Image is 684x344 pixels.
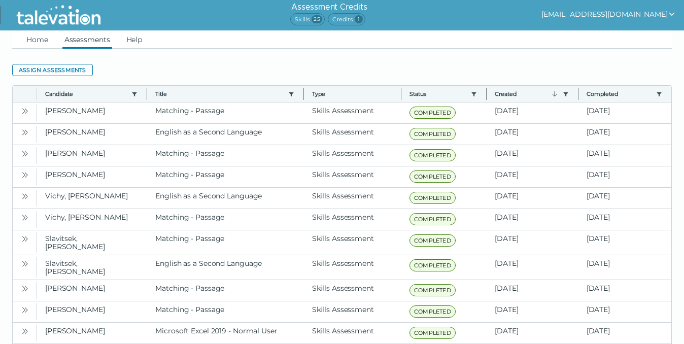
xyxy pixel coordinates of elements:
clr-dg-cell: [DATE] [487,209,578,230]
span: COMPLETED [409,192,456,204]
clr-dg-cell: [DATE] [487,280,578,301]
clr-dg-cell: Matching - Passage [147,209,303,230]
button: Column resize handle [300,83,307,105]
clr-dg-cell: [DATE] [578,255,671,280]
clr-dg-cell: [DATE] [578,301,671,322]
h6: Assessment Credits [290,1,368,13]
cds-icon: Open [21,192,29,200]
cds-icon: Open [21,306,29,314]
span: COMPLETED [409,170,456,183]
button: Open [19,211,31,223]
button: Column resize handle [483,83,490,105]
clr-dg-cell: Skills Assessment [304,209,401,230]
clr-dg-cell: [DATE] [487,188,578,209]
button: Open [19,303,31,316]
button: Assign assessments [12,64,93,76]
clr-dg-cell: [DATE] [487,323,578,343]
clr-dg-cell: [DATE] [487,124,578,145]
cds-icon: Open [21,260,29,268]
button: Column resize handle [575,83,582,105]
clr-dg-cell: Matching - Passage [147,301,303,322]
clr-dg-cell: Vichy, [PERSON_NAME] [37,209,147,230]
a: Help [124,30,145,49]
button: Title [155,90,284,98]
clr-dg-cell: Matching - Passage [147,280,303,301]
clr-dg-cell: [DATE] [487,230,578,255]
clr-dg-cell: Skills Assessment [304,255,401,280]
button: Candidate [45,90,127,98]
button: Completed [587,90,652,98]
clr-dg-cell: [PERSON_NAME] [37,301,147,322]
span: COMPLETED [409,213,456,225]
clr-dg-cell: [DATE] [578,166,671,187]
span: COMPLETED [409,107,456,119]
cds-icon: Open [21,107,29,115]
a: Home [24,30,50,49]
clr-dg-cell: Slavitsek, [PERSON_NAME] [37,255,147,280]
clr-dg-cell: Matching - Passage [147,230,303,255]
clr-dg-cell: [DATE] [578,102,671,123]
span: 1 [355,15,363,23]
cds-icon: Open [21,214,29,222]
clr-dg-cell: [DATE] [578,230,671,255]
button: Open [19,325,31,337]
clr-dg-cell: English as a Second Language [147,188,303,209]
button: Column resize handle [398,83,404,105]
span: Skills [290,13,325,25]
button: show user actions [541,8,676,20]
span: COMPLETED [409,149,456,161]
clr-dg-cell: [DATE] [578,188,671,209]
span: 25 [312,15,322,23]
button: Open [19,126,31,138]
span: Credits [328,13,365,25]
button: created filter [562,90,570,98]
cds-icon: Open [21,128,29,136]
span: COMPLETED [409,305,456,318]
clr-dg-cell: Skills Assessment [304,230,401,255]
cds-icon: Open [21,235,29,243]
clr-dg-cell: Skills Assessment [304,102,401,123]
clr-dg-cell: [PERSON_NAME] [37,102,147,123]
a: Assessments [62,30,112,49]
clr-dg-cell: [DATE] [487,301,578,322]
clr-dg-cell: Skills Assessment [304,145,401,166]
clr-dg-cell: [DATE] [487,255,578,280]
button: Open [19,105,31,117]
clr-dg-cell: Skills Assessment [304,188,401,209]
clr-dg-cell: Matching - Passage [147,166,303,187]
button: Open [19,147,31,159]
clr-dg-cell: Skills Assessment [304,166,401,187]
cds-icon: Open [21,327,29,335]
clr-dg-cell: [DATE] [487,102,578,123]
button: Open [19,168,31,181]
clr-dg-cell: [DATE] [487,145,578,166]
clr-dg-cell: Matching - Passage [147,145,303,166]
span: COMPLETED [409,284,456,296]
clr-dg-cell: English as a Second Language [147,255,303,280]
img: Talevation_Logo_Transparent_white.png [12,3,105,28]
button: Open [19,232,31,245]
clr-dg-cell: [PERSON_NAME] [37,124,147,145]
clr-dg-cell: [PERSON_NAME] [37,166,147,187]
cds-icon: Open [21,150,29,158]
clr-dg-cell: Slavitsek, [PERSON_NAME] [37,230,147,255]
span: COMPLETED [409,128,456,140]
clr-dg-cell: [DATE] [578,124,671,145]
clr-dg-cell: Skills Assessment [304,124,401,145]
clr-dg-cell: English as a Second Language [147,124,303,145]
clr-dg-cell: Microsoft Excel 2019 - Normal User [147,323,303,343]
clr-dg-cell: [PERSON_NAME] [37,323,147,343]
button: Open [19,257,31,269]
clr-dg-cell: Vichy, [PERSON_NAME] [37,188,147,209]
clr-dg-cell: [DATE] [578,280,671,301]
button: title filter [287,90,295,98]
button: Column resize handle [144,83,150,105]
button: status filter [470,90,478,98]
clr-dg-cell: [DATE] [578,209,671,230]
clr-dg-cell: [PERSON_NAME] [37,145,147,166]
clr-dg-cell: [DATE] [578,145,671,166]
clr-dg-cell: Matching - Passage [147,102,303,123]
button: Open [19,190,31,202]
span: Type [312,90,393,98]
cds-icon: Open [21,285,29,293]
